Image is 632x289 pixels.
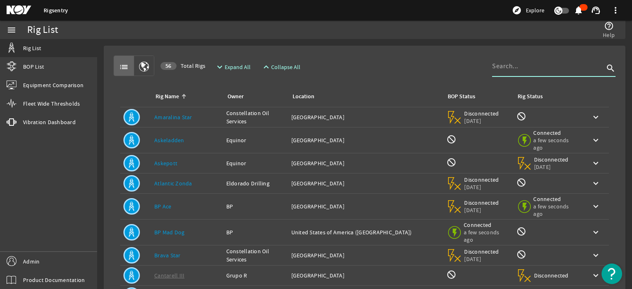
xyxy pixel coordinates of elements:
[492,61,604,71] input: Search...
[591,250,601,260] mat-icon: keyboard_arrow_down
[228,92,244,101] div: Owner
[160,62,205,70] span: Total Rigs
[516,111,526,121] mat-icon: Rig Monitoring not available for this rig
[591,5,601,15] mat-icon: support_agent
[533,129,578,136] span: Connected
[44,7,68,14] a: Rigsentry
[591,201,601,211] mat-icon: keyboard_arrow_down
[509,4,548,17] button: Explore
[154,92,216,101] div: Rig Name
[154,252,181,259] a: Brava Star
[464,183,499,191] span: [DATE]
[7,117,16,127] mat-icon: vibration
[591,178,601,188] mat-icon: keyboard_arrow_down
[7,25,16,35] mat-icon: menu
[446,134,456,144] mat-icon: BOP Monitoring not available for this rig
[291,251,440,259] div: [GEOGRAPHIC_DATA]
[464,110,499,117] span: Disconnected
[606,63,616,73] i: search
[23,276,85,284] span: Product Documentation
[160,62,177,70] div: 56
[225,63,251,71] span: Expand All
[291,136,440,144] div: [GEOGRAPHIC_DATA]
[291,271,440,280] div: [GEOGRAPHIC_DATA]
[154,160,177,167] a: Askepott
[226,179,285,187] div: Eldorado Drilling
[291,202,440,210] div: [GEOGRAPHIC_DATA]
[261,62,268,72] mat-icon: expand_less
[154,136,184,144] a: Askeladden
[591,158,601,168] mat-icon: keyboard_arrow_down
[446,157,456,167] mat-icon: BOP Monitoring not available for this rig
[226,92,281,101] div: Owner
[526,6,544,14] span: Explore
[602,264,622,284] button: Open Resource Center
[291,92,437,101] div: Location
[603,31,615,39] span: Help
[154,113,192,121] a: Amaralina Star
[512,5,522,15] mat-icon: explore
[448,92,475,101] div: BOP Status
[23,81,84,89] span: Equipment Comparison
[516,178,526,187] mat-icon: Rig Monitoring not available for this rig
[533,195,578,203] span: Connected
[226,159,285,167] div: Equinor
[27,26,58,34] div: Rig List
[464,117,499,125] span: [DATE]
[291,179,440,187] div: [GEOGRAPHIC_DATA]
[291,159,440,167] div: [GEOGRAPHIC_DATA]
[23,62,44,71] span: BOP List
[226,109,285,125] div: Constellation Oil Services
[23,118,76,126] span: Vibration Dashboard
[154,203,172,210] a: BP Ace
[293,92,314,101] div: Location
[533,203,578,217] span: a few seconds ago
[516,227,526,236] mat-icon: Rig Monitoring not available for this rig
[226,136,285,144] div: Equinor
[154,272,184,279] a: Cantarell III
[518,92,543,101] div: Rig Status
[226,228,285,236] div: BP
[464,221,508,229] span: Connected
[291,113,440,121] div: [GEOGRAPHIC_DATA]
[291,228,440,236] div: United States of America ([GEOGRAPHIC_DATA])
[271,63,300,71] span: Collapse All
[606,0,625,20] button: more_vert
[226,202,285,210] div: BP
[226,271,285,280] div: Grupo R
[464,176,499,183] span: Disconnected
[156,92,179,101] div: Rig Name
[534,163,569,171] span: [DATE]
[464,199,499,206] span: Disconnected
[533,136,578,151] span: a few seconds ago
[574,5,583,15] mat-icon: notifications
[591,271,601,280] mat-icon: keyboard_arrow_down
[23,44,41,52] span: Rig List
[516,250,526,259] mat-icon: Rig Monitoring not available for this rig
[211,60,254,74] button: Expand All
[464,229,508,243] span: a few seconds ago
[23,257,39,266] span: Admin
[534,272,569,279] span: Disconnected
[119,62,129,72] mat-icon: list
[604,21,614,31] mat-icon: help_outline
[591,112,601,122] mat-icon: keyboard_arrow_down
[446,270,456,280] mat-icon: BOP Monitoring not available for this rig
[534,156,569,163] span: Disconnected
[154,180,192,187] a: Atlantic Zonda
[464,255,499,263] span: [DATE]
[23,99,80,108] span: Fleet Wide Thresholds
[591,227,601,237] mat-icon: keyboard_arrow_down
[258,60,304,74] button: Collapse All
[154,229,185,236] a: BP Mad Dog
[226,247,285,264] div: Constellation Oil Services
[464,206,499,214] span: [DATE]
[591,135,601,145] mat-icon: keyboard_arrow_down
[215,62,221,72] mat-icon: expand_more
[464,248,499,255] span: Disconnected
